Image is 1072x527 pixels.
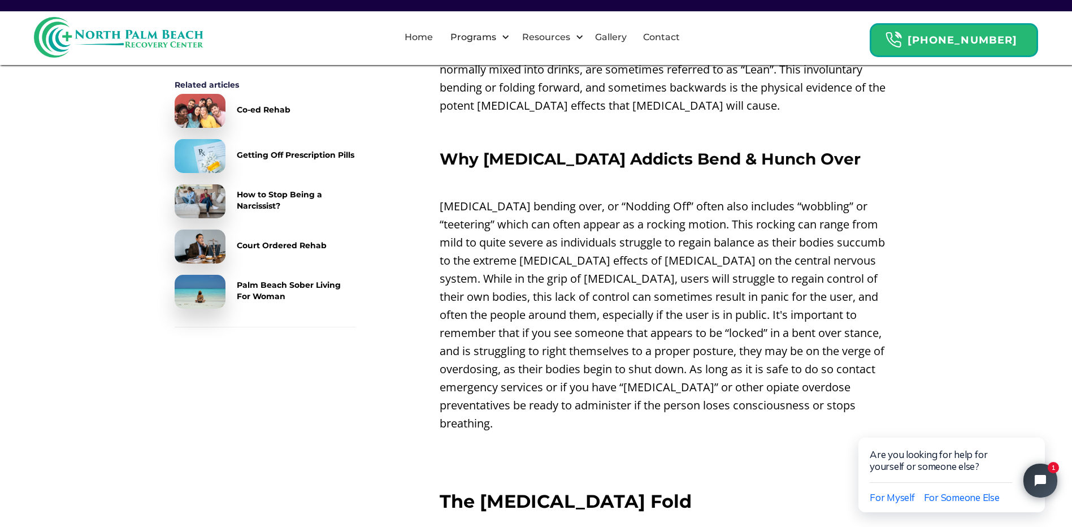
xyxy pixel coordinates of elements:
[870,18,1038,57] a: Header Calendar Icons[PHONE_NUMBER]
[175,94,355,128] a: Co-ed Rehab
[519,31,573,44] div: Resources
[885,31,902,49] img: Header Calendar Icons
[175,275,355,309] a: Palm Beach Sober Living For Woman
[175,139,355,173] a: Getting Off Prescription Pills
[513,19,587,55] div: Resources
[440,120,898,139] p: ‍
[636,19,687,55] a: Contact
[175,184,355,218] a: How to Stop Being a Narcissist?
[440,197,898,433] p: [MEDICAL_DATA] bending over, or “Nodding Off” often also includes “wobbling” or “teetering” which...
[237,279,355,302] div: Palm Beach Sober Living For Woman
[440,462,898,480] p: ‍
[237,104,290,115] div: Co-ed Rehab
[398,19,440,55] a: Home
[908,34,1017,46] strong: [PHONE_NUMBER]
[237,149,354,161] div: Getting Off Prescription Pills
[440,490,692,512] strong: The [MEDICAL_DATA] Fold
[835,401,1072,527] iframe: Tidio Chat
[237,240,327,251] div: Court Ordered Rehab
[175,79,355,90] div: Related articles
[440,438,898,456] p: ‍
[440,149,861,169] strong: Why [MEDICAL_DATA] Addicts Bend & Hunch Over
[441,19,513,55] div: Programs
[588,19,633,55] a: Gallery
[448,31,499,44] div: Programs
[440,174,898,192] p: ‍
[175,230,355,263] a: Court Ordered Rehab
[237,189,355,211] div: How to Stop Being a Narcissist?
